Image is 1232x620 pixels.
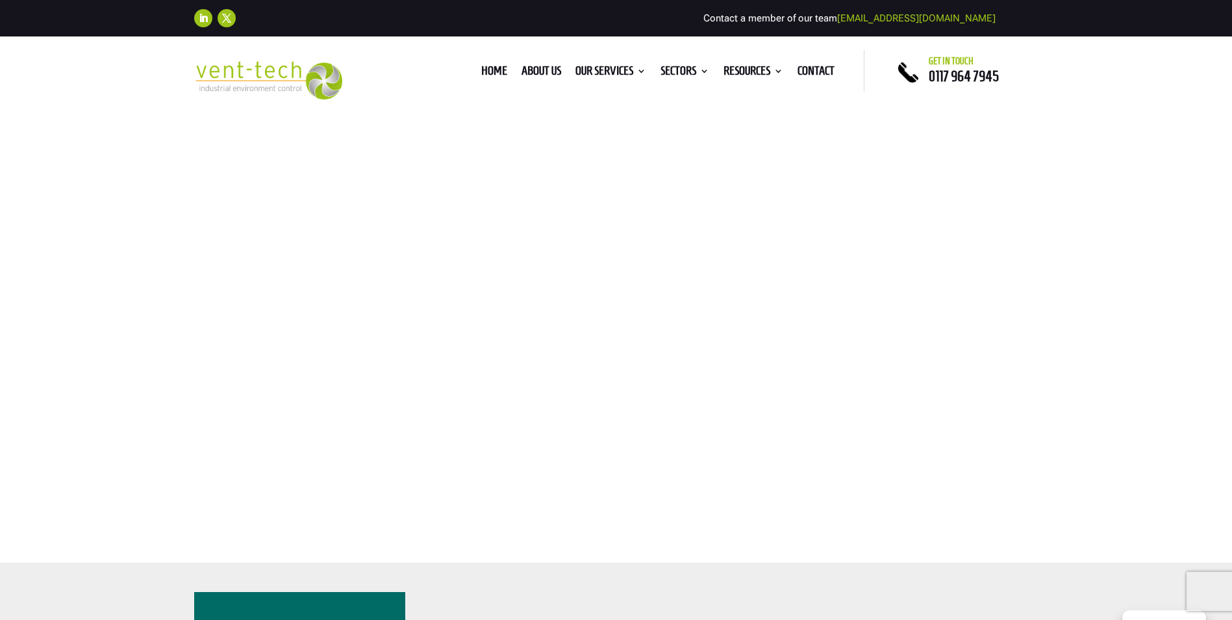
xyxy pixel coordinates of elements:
a: Follow on X [218,9,236,27]
a: Sectors [660,66,709,81]
a: About us [522,66,561,81]
a: [EMAIL_ADDRESS][DOMAIN_NAME] [837,12,996,24]
span: Get in touch [929,56,974,66]
span: Contact a member of our team [703,12,996,24]
img: 2023-09-27T08_35_16.549ZVENT-TECH---Clear-background [194,61,343,99]
a: Our Services [575,66,646,81]
a: Contact [798,66,835,81]
a: Home [481,66,507,81]
a: 0117 964 7945 [929,68,999,84]
a: Resources [723,66,783,81]
a: Follow on LinkedIn [194,9,212,27]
